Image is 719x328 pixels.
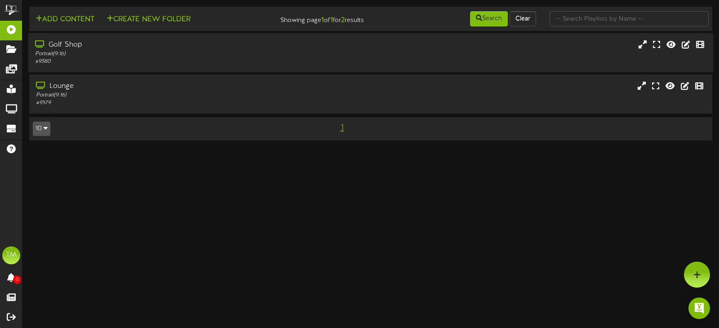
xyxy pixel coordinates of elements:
div: Showing page of for results [256,10,371,26]
button: Search [470,11,508,26]
strong: 1 [321,16,324,24]
button: Add Content [33,14,97,25]
div: Open Intercom Messenger [688,297,710,319]
div: # 9580 [35,58,307,66]
div: Portrait ( 9:16 ) [36,92,307,99]
button: Create New Folder [104,14,193,25]
div: Golf Shop [35,40,307,50]
div: TM [2,246,20,264]
div: Lounge [36,81,307,92]
input: -- Search Playlists by Name -- [550,11,709,26]
strong: 2 [341,16,345,24]
div: Portrait ( 9:16 ) [35,50,307,58]
button: Clear [510,11,536,26]
strong: 1 [330,16,333,24]
button: 10 [33,122,50,136]
span: 0 [13,276,21,284]
span: 1 [338,123,346,133]
div: # 9579 [36,99,307,107]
